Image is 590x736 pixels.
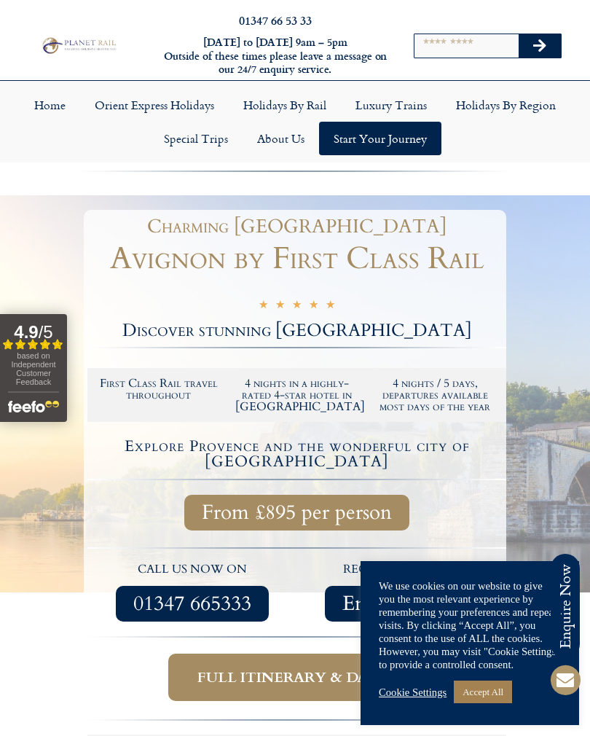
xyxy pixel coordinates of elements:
[197,668,396,686] span: Full itinerary & dates
[39,36,118,55] img: Planet Rail Train Holidays Logo
[275,300,285,313] i: ★
[202,504,392,522] span: From £895 per person
[259,298,335,313] div: 5/5
[519,34,561,58] button: Search
[243,122,319,155] a: About Us
[229,88,341,122] a: Holidays by Rail
[319,122,441,155] a: Start your Journey
[259,300,268,313] i: ★
[379,579,561,671] div: We use cookies on our website to give you the most relevant experience by remembering your prefer...
[292,300,302,313] i: ★
[168,654,425,701] a: Full itinerary & dates
[341,88,441,122] a: Luxury Trains
[149,122,243,155] a: Special Trips
[161,36,390,77] h6: [DATE] to [DATE] 9am – 5pm Outside of these times please leave a message on our 24/7 enquiry serv...
[97,377,221,401] h2: First Class Rail travel throughout
[441,88,570,122] a: Holidays by Region
[304,560,500,579] p: request a quote
[235,377,359,412] h2: 4 nights in a highly-rated 4-star hotel in [GEOGRAPHIC_DATA]
[95,217,499,236] h1: Charming [GEOGRAPHIC_DATA]
[325,586,479,622] a: Enquire Now
[342,595,461,613] span: Enquire Now
[239,12,312,28] a: 01347 66 53 33
[326,300,335,313] i: ★
[454,681,512,703] a: Accept All
[90,439,504,469] h4: Explore Provence and the wonderful city of [GEOGRAPHIC_DATA]
[87,322,506,340] h2: Discover stunning [GEOGRAPHIC_DATA]
[309,300,318,313] i: ★
[95,560,290,579] p: call us now on
[379,686,447,699] a: Cookie Settings
[116,586,269,622] a: 01347 665333
[87,243,506,274] h1: Avignon by First Class Rail
[133,595,251,613] span: 01347 665333
[20,88,80,122] a: Home
[7,88,583,155] nav: Menu
[373,377,497,412] h2: 4 nights / 5 days, departures available most days of the year
[184,495,409,531] a: From £895 per person
[80,88,229,122] a: Orient Express Holidays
